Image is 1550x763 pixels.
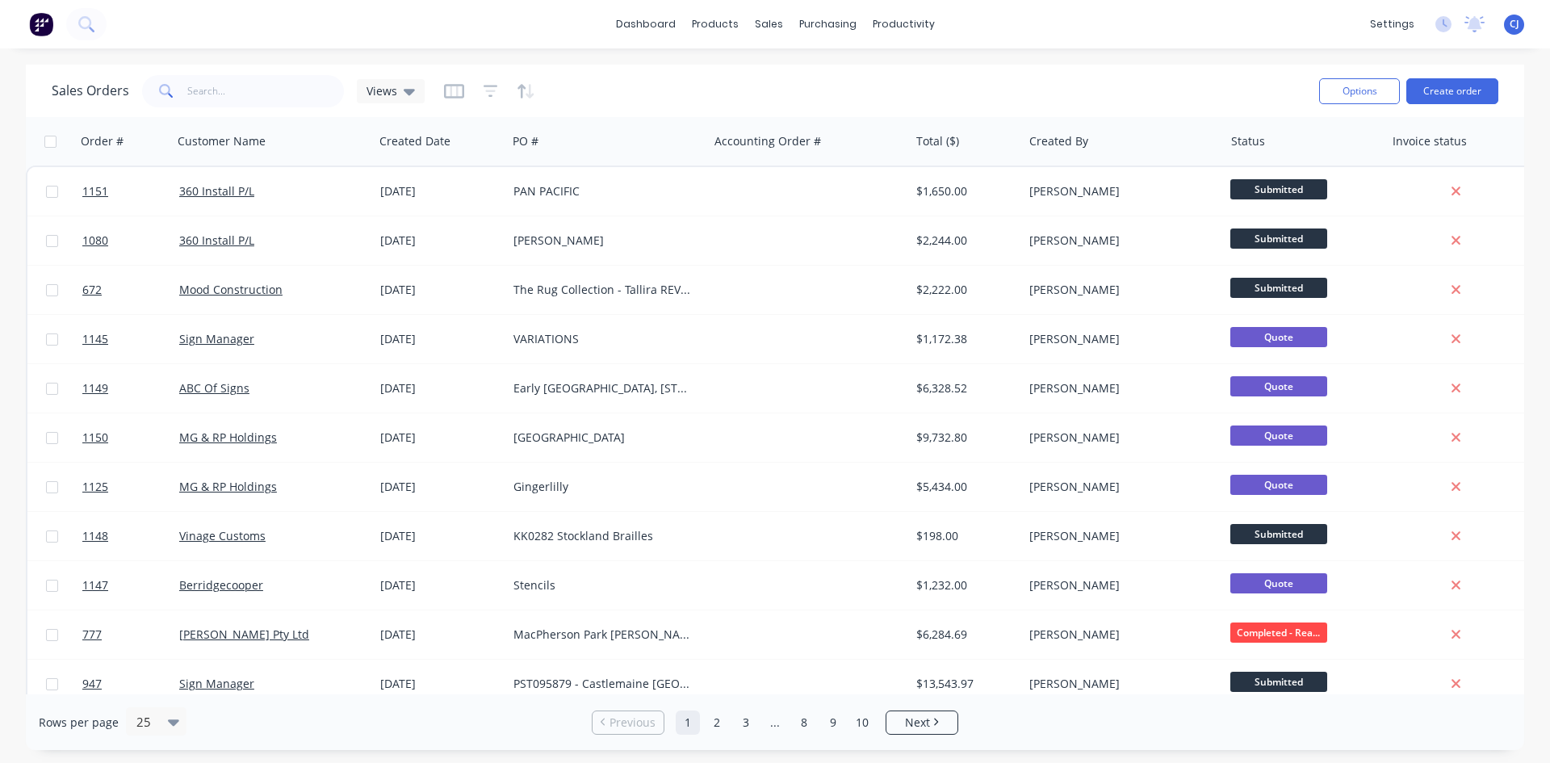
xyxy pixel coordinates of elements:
a: [PERSON_NAME] Pty Ltd [179,627,309,642]
span: Rows per page [39,715,119,731]
span: Quote [1230,376,1327,396]
div: PST095879 - Castlemaine [GEOGRAPHIC_DATA] [513,676,693,692]
span: 1150 [82,430,108,446]
div: $1,650.00 [916,183,1011,199]
div: $1,172.38 [916,331,1011,347]
span: Quote [1230,426,1327,446]
span: 1151 [82,183,108,199]
a: Page 10 [850,711,874,735]
span: 1080 [82,233,108,249]
a: Page 1 is your current page [676,711,700,735]
a: MG & RP Holdings [179,479,277,494]
span: 1147 [82,577,108,593]
span: Submitted [1230,524,1327,544]
span: Quote [1230,475,1327,495]
div: [DATE] [380,331,501,347]
button: Create order [1406,78,1498,104]
div: Created Date [379,133,450,149]
a: Berridgecooper [179,577,263,593]
div: [PERSON_NAME] [1029,676,1209,692]
div: [DATE] [380,627,501,643]
button: Options [1319,78,1400,104]
span: 777 [82,627,102,643]
span: Submitted [1230,228,1327,249]
a: Page 8 [792,711,816,735]
div: Invoice status [1393,133,1467,149]
div: [DATE] [380,233,501,249]
div: Accounting Order # [714,133,821,149]
a: 1080 [82,216,179,265]
span: 1125 [82,479,108,495]
input: Search... [187,75,345,107]
div: [DATE] [380,528,501,544]
a: 1150 [82,413,179,462]
div: Customer Name [178,133,266,149]
a: Jump forward [763,711,787,735]
a: Sign Manager [179,676,254,691]
div: [DATE] [380,676,501,692]
div: The Rug Collection - Tallira REVISED [513,282,693,298]
span: Next [905,715,930,731]
div: [DATE] [380,183,501,199]
div: [PERSON_NAME] [1029,183,1209,199]
div: settings [1362,12,1422,36]
div: $13,543.97 [916,676,1011,692]
div: [PERSON_NAME] [1029,233,1209,249]
span: 1148 [82,528,108,544]
div: [PERSON_NAME] [1029,331,1209,347]
div: [DATE] [380,430,501,446]
div: $6,328.52 [916,380,1011,396]
div: $6,284.69 [916,627,1011,643]
a: 360 Install P/L [179,183,254,199]
span: CJ [1510,17,1519,31]
a: 1145 [82,315,179,363]
div: [PERSON_NAME] [1029,577,1209,593]
div: KK0282 Stockland Brailles [513,528,693,544]
ul: Pagination [585,711,965,735]
div: purchasing [791,12,865,36]
div: [PERSON_NAME] [1029,282,1209,298]
h1: Sales Orders [52,83,129,99]
div: [DATE] [380,479,501,495]
img: Factory [29,12,53,36]
div: [PERSON_NAME] [1029,627,1209,643]
div: [DATE] [380,380,501,396]
div: Stencils [513,577,693,593]
a: Sign Manager [179,331,254,346]
a: 1148 [82,512,179,560]
a: 1149 [82,364,179,413]
a: 672 [82,266,179,314]
div: [PERSON_NAME] [1029,479,1209,495]
a: MG & RP Holdings [179,430,277,445]
span: Views [367,82,397,99]
div: [DATE] [380,577,501,593]
span: 672 [82,282,102,298]
a: 1151 [82,167,179,216]
div: Order # [81,133,124,149]
a: 1125 [82,463,179,511]
div: PO # [513,133,538,149]
div: PAN PACIFIC [513,183,693,199]
div: [PERSON_NAME] [1029,380,1209,396]
div: $1,232.00 [916,577,1011,593]
div: [PERSON_NAME] [1029,430,1209,446]
div: $2,244.00 [916,233,1011,249]
a: Page 3 [734,711,758,735]
span: Submitted [1230,179,1327,199]
div: Created By [1029,133,1088,149]
div: Status [1231,133,1265,149]
div: [PERSON_NAME] [513,233,693,249]
span: Quote [1230,327,1327,347]
div: VARIATIONS [513,331,693,347]
div: [GEOGRAPHIC_DATA] [513,430,693,446]
a: Page 9 [821,711,845,735]
span: Submitted [1230,278,1327,298]
div: $9,732.80 [916,430,1011,446]
span: Quote [1230,573,1327,593]
div: Early [GEOGRAPHIC_DATA], [STREET_ADDRESS] [513,380,693,396]
div: Gingerlilly [513,479,693,495]
div: $5,434.00 [916,479,1011,495]
a: 947 [82,660,179,708]
div: [DATE] [380,282,501,298]
div: $2,222.00 [916,282,1011,298]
